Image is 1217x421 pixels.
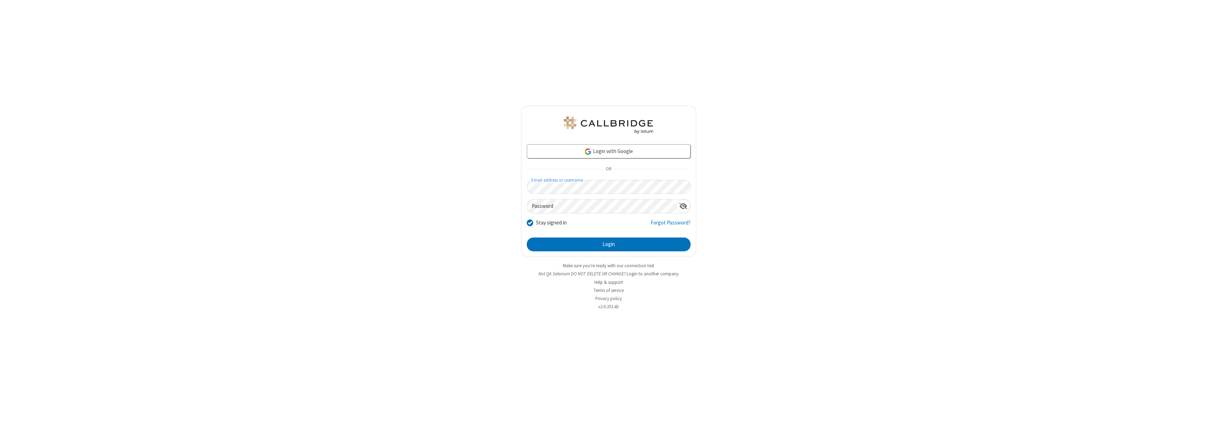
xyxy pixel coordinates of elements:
a: Privacy policy [595,296,622,302]
li: v2.6.353.4b [521,303,696,310]
button: Login to another company [627,270,679,277]
a: Make sure you're ready with our connection test [563,263,654,269]
a: Login with Google [527,144,691,158]
div: Show password [676,199,690,212]
label: Stay signed in [536,219,567,227]
iframe: Chat [1199,403,1212,416]
img: google-icon.png [584,148,592,156]
a: Forgot Password? [651,219,691,232]
button: Login [527,238,691,252]
li: Not QA Selenium DO NOT DELETE OR CHANGE? [521,270,696,277]
span: OR [603,164,614,174]
a: Help & support [594,279,623,285]
img: QA Selenium DO NOT DELETE OR CHANGE [563,117,654,134]
a: Terms of service [594,287,624,293]
input: Email address or username [527,180,691,194]
input: Password [527,199,676,213]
